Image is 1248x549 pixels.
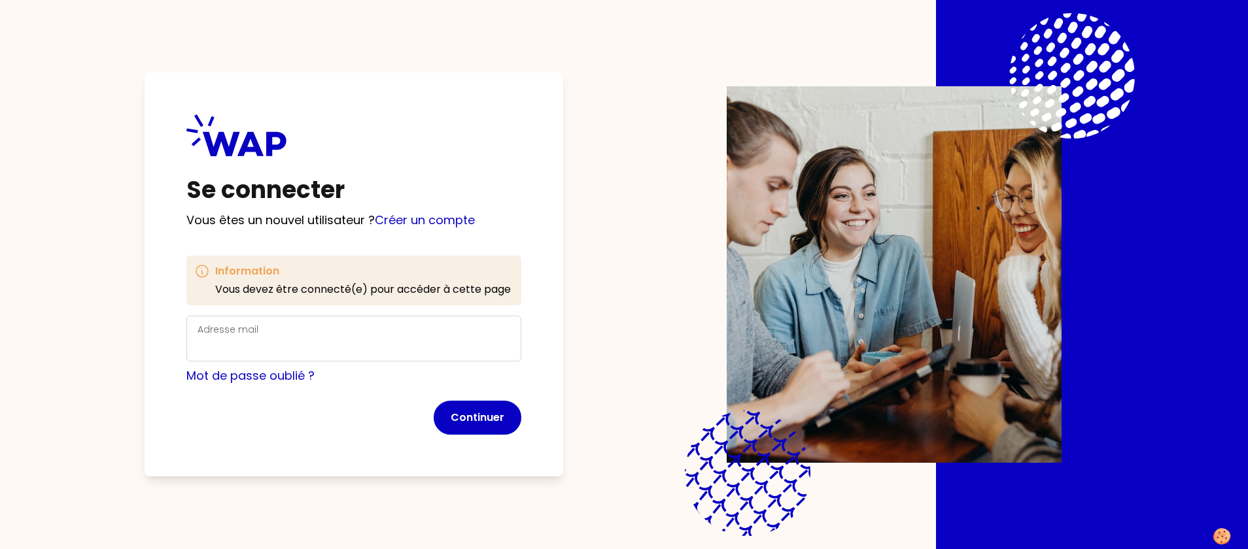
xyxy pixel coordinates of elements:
[727,86,1062,463] img: Description
[186,211,521,229] p: Vous êtes un nouvel utilisateur ?
[434,401,521,435] button: Continuer
[215,282,511,297] p: Vous devez être connecté(e) pour accéder à cette page
[198,323,258,336] label: Adresse mail
[375,212,475,228] a: Créer un compte
[215,263,511,279] h3: Information
[186,177,521,203] h1: Se connecter
[186,367,315,384] a: Mot de passe oublié ?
